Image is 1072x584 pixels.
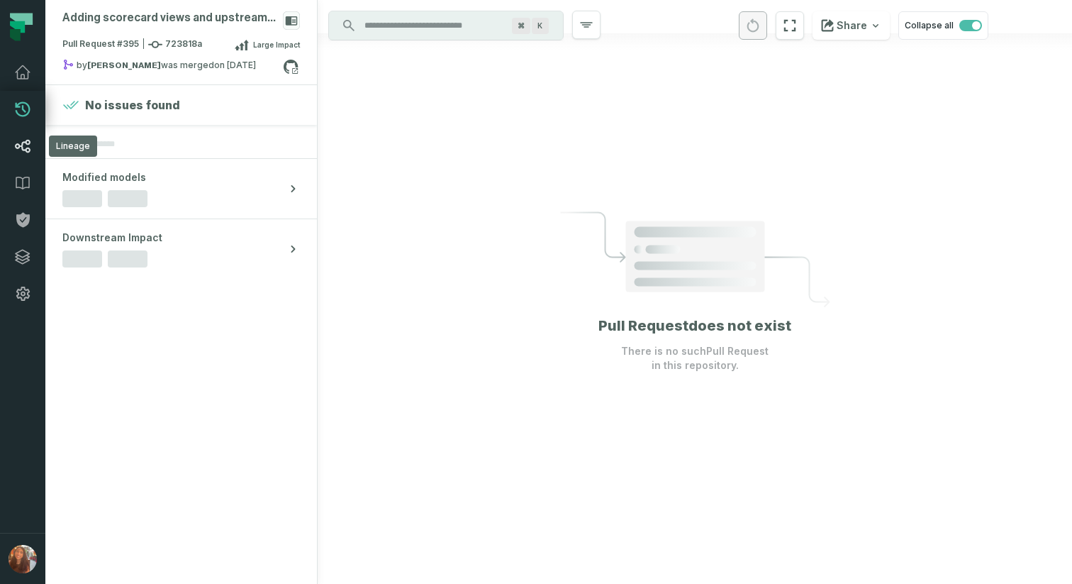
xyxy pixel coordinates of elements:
h1: Pull Request does not exist [598,316,791,336]
div: by was merged [62,59,283,76]
button: Collapse all [898,11,988,40]
span: Modified models [62,170,146,184]
span: Pull Request #395 723818a [62,38,202,52]
h4: No issues found [85,97,180,114]
relative-time: Nov 22, 2023, 11:15 PM GMT+2 [214,60,256,70]
button: Share [813,11,890,40]
span: Press ⌘ + K to focus the search bar [532,18,549,34]
div: Adding scorecard views and upstream models to DBT [62,11,277,25]
p: There is no such Pull Request in this repository. [621,344,769,373]
button: Modified models [45,159,317,219]
img: avatar of Shani Segev [9,545,37,573]
span: Large Impact [253,39,300,50]
div: Lineage [49,136,97,157]
strong: Joshua Collins (joshua-collins-lmnd) [87,61,161,70]
a: View on github [281,57,300,76]
span: Press ⌘ + K to focus the search bar [512,18,530,34]
span: Downstream Impact [62,231,162,245]
button: Downstream Impact [45,219,317,279]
